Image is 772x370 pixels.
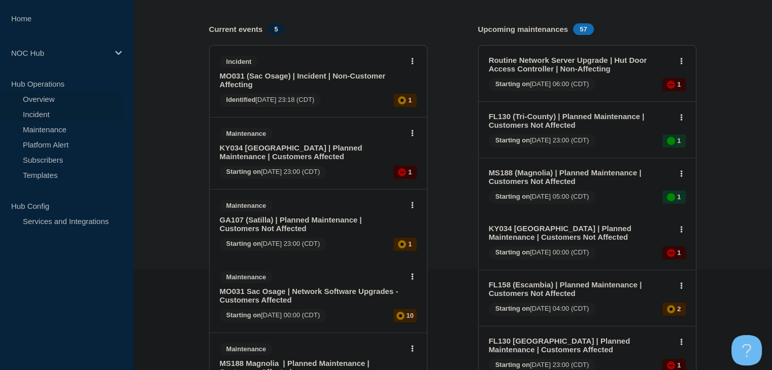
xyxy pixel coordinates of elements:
[677,305,681,313] p: 2
[489,191,596,204] span: [DATE] 05:00 (CDT)
[667,137,675,145] div: up
[11,49,109,57] p: NOC Hub
[495,248,530,256] span: Starting on
[478,25,568,33] h4: Upcoming maintenances
[677,137,681,144] p: 1
[407,312,414,319] p: 10
[489,303,596,316] span: [DATE] 04:00 (CDT)
[677,81,681,88] p: 1
[495,136,530,144] span: Starting on
[220,287,403,304] a: MO031 Sac Osage | Network Software Upgrades - Customers Affected
[220,238,327,251] span: [DATE] 23:00 (CDT)
[398,96,406,104] div: affected
[226,168,261,175] span: Starting on
[677,193,681,201] p: 1
[489,112,672,129] a: FL130 (Tri-County) | Planned Maintenance | Customers Not Affected
[667,81,675,89] div: down
[226,240,261,247] span: Starting on
[573,23,593,35] span: 57
[220,143,403,161] a: KY034 [GEOGRAPHIC_DATA] | Planned Maintenance | Customers Affected
[220,166,327,179] span: [DATE] 23:00 (CDT)
[220,309,327,322] span: [DATE] 00:00 (CDT)
[408,96,412,104] p: 1
[220,71,403,89] a: MO031 (Sac Osage) | Incident | Non-Customer Affecting
[408,168,412,176] p: 1
[489,224,672,241] a: KY034 [GEOGRAPHIC_DATA] | Planned Maintenance | Customers Not Affected
[489,246,596,260] span: [DATE] 00:00 (CDT)
[489,168,672,186] a: MS188 (Magnolia) | Planned Maintenance | Customers Not Affected
[489,337,672,354] a: FL130 [GEOGRAPHIC_DATA] | Planned Maintenance | Customers Affected
[398,240,406,248] div: affected
[495,305,530,312] span: Starting on
[489,280,672,298] a: FL158 (Escambia) | Planned Maintenance | Customers Not Affected
[667,361,675,369] div: down
[495,361,530,368] span: Starting on
[220,56,258,67] span: Incident
[220,200,273,211] span: Maintenance
[495,80,530,88] span: Starting on
[667,193,675,201] div: up
[267,23,284,35] span: 5
[489,134,596,147] span: [DATE] 23:00 (CDT)
[220,271,273,283] span: Maintenance
[408,240,412,248] p: 1
[495,193,530,200] span: Starting on
[667,249,675,257] div: down
[209,25,263,33] h4: Current events
[677,249,681,256] p: 1
[677,361,681,369] p: 1
[667,305,675,313] div: affected
[396,312,405,320] div: affected
[226,96,256,103] span: Identified
[220,343,273,355] span: Maintenance
[226,311,261,319] span: Starting on
[398,168,406,176] div: down
[731,335,762,365] iframe: Help Scout Beacon - Open
[220,94,321,107] span: [DATE] 23:18 (CDT)
[489,56,672,73] a: Routine Network Server Upgrade | Hut Door Access Controller | Non-Affecting
[220,215,403,233] a: GA107 (Satilla) | Planned Maintenance | Customers Not Affected
[489,78,596,91] span: [DATE] 06:00 (CDT)
[220,128,273,139] span: Maintenance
